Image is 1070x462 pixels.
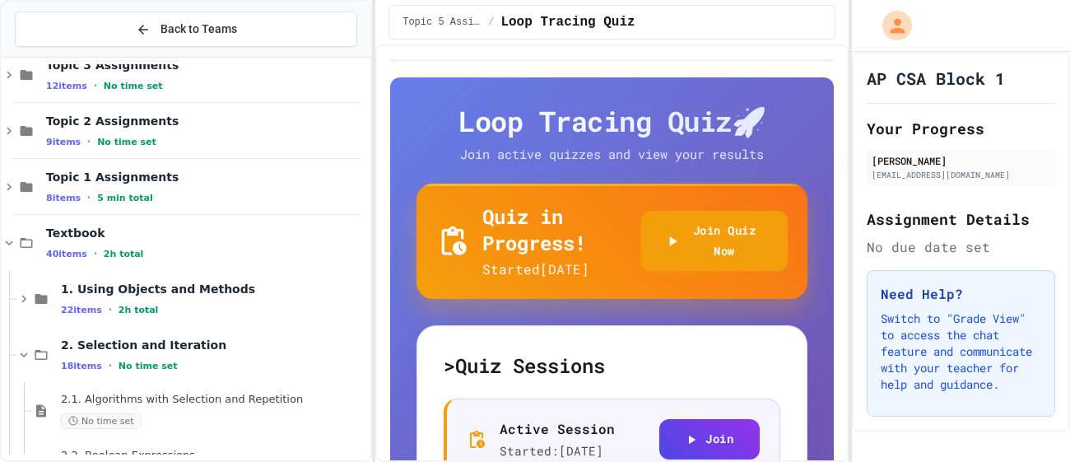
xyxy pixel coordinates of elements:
span: 1. Using Objects and Methods [61,282,367,296]
span: 12 items [46,81,87,91]
span: 22 items [61,305,102,315]
span: • [87,135,91,148]
span: Textbook [46,226,367,240]
h4: Loop Tracing Quiz 🚀 [416,104,807,138]
h5: > Quiz Sessions [444,352,780,379]
span: No time set [97,137,156,147]
span: 5 min total [97,193,153,203]
span: No time set [104,81,163,91]
span: Topic 1 Assignments [46,170,367,184]
span: Topic 2 Assignments [46,114,367,128]
span: 40 items [46,249,87,259]
p: Started: [DATE] [500,442,615,460]
h2: Your Progress [867,117,1055,140]
span: 9 items [46,137,81,147]
span: 2.1. Algorithms with Selection and Repetition [61,393,367,407]
span: 8 items [46,193,81,203]
span: No time set [119,361,178,371]
span: • [109,303,112,316]
h3: Need Help? [881,284,1041,304]
span: / [488,16,494,29]
div: [PERSON_NAME] [872,153,1050,168]
p: Switch to "Grade View" to access the chat feature and communicate with your teacher for help and ... [881,310,1041,393]
span: 2h total [104,249,144,259]
h2: Assignment Details [867,208,1055,231]
span: Back to Teams [160,21,237,38]
span: Topic 3 Assignments [46,58,367,72]
span: Loop Tracing Quiz [500,12,635,32]
span: 2h total [119,305,159,315]
p: Join active quizzes and view your results [427,145,798,164]
span: 18 items [61,361,102,371]
span: • [94,247,97,260]
div: [EMAIL_ADDRESS][DOMAIN_NAME] [872,169,1050,181]
div: No due date set [867,237,1055,257]
h5: Quiz in Progress! [482,203,641,256]
span: • [87,191,91,204]
span: 2. Selection and Iteration [61,338,367,352]
p: Active Session [500,419,615,439]
button: Back to Teams [15,12,357,47]
span: • [94,79,97,92]
span: No time set [61,413,142,429]
button: Join [659,419,760,460]
p: Started [DATE] [482,259,641,279]
h1: AP CSA Block 1 [867,67,1005,90]
span: • [109,359,112,372]
div: My Account [865,7,916,44]
span: Topic 5 Assignments [402,16,481,29]
button: Join Quiz Now [641,211,788,271]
